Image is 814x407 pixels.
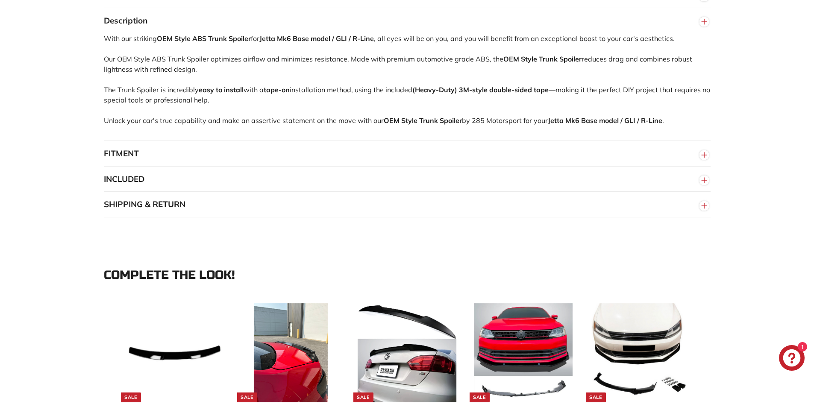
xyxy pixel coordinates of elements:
[157,34,191,43] strong: OEM Style
[776,345,807,373] inbox-online-store-chat: Shopify online store chat
[104,167,711,192] button: INCLUDED
[590,303,689,402] img: mk6 jetta front lip
[104,192,711,217] button: SHIPPING & RETURN
[259,34,374,43] strong: Jetta Mk6 Base model / GLI / R-Line
[470,392,489,402] div: Sale
[503,55,537,63] strong: OEM Style
[104,8,711,34] button: Description
[104,269,711,282] div: Complete the look!
[353,392,373,402] div: Sale
[199,85,244,94] strong: easy to install
[125,303,224,402] img: jetta mk6 roof spoiler
[419,116,462,125] strong: Trunk Spoiler
[121,392,141,402] div: Sale
[586,392,605,402] div: Sale
[104,33,711,141] div: With our striking for , all eyes will be on you, and you will benefit from an exceptional boost t...
[237,392,257,402] div: Sale
[208,34,251,43] strong: Trunk Spoiler
[264,85,290,94] strong: tape-on
[412,85,549,94] strong: (Heavy-Duty) 3M-style double-sided tape
[548,116,662,125] strong: Jetta Mk6 Base model / GLI / R-Line
[192,34,206,43] strong: ABS
[539,55,582,63] strong: Trunk Spoiler
[104,141,711,167] button: FITMENT
[384,116,417,125] strong: OEM Style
